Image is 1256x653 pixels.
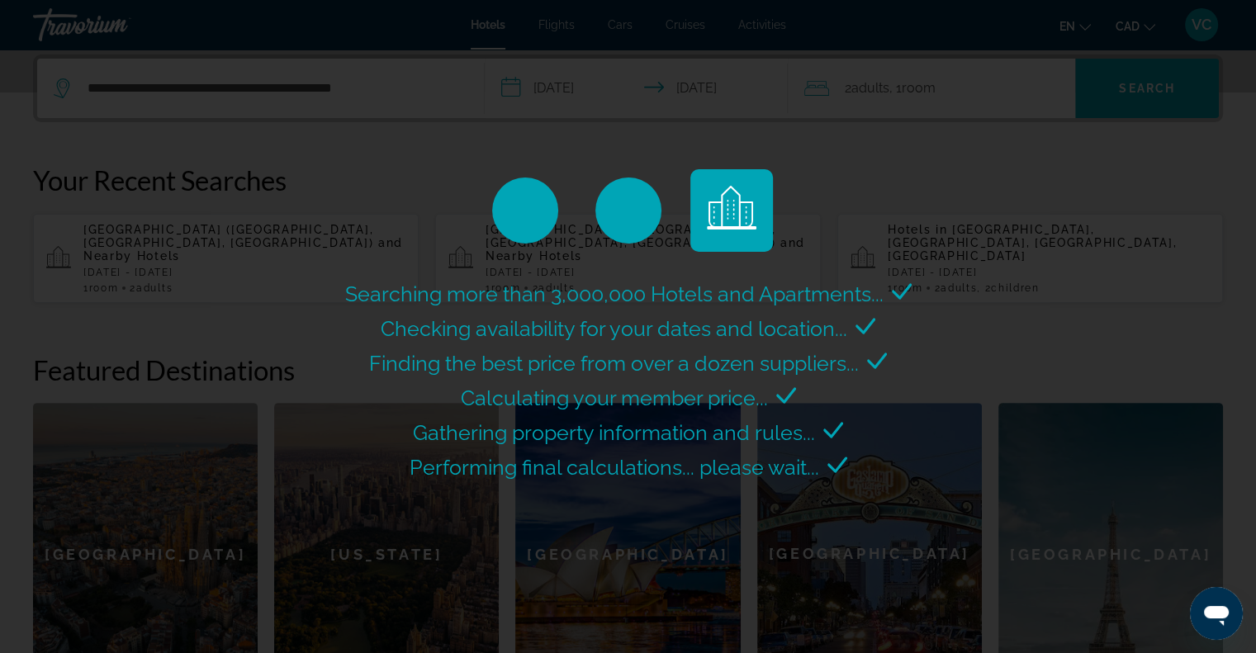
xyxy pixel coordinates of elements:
span: Performing final calculations... please wait... [410,455,819,480]
iframe: Button to launch messaging window [1190,587,1243,640]
span: Calculating your member price... [461,386,768,410]
span: Searching more than 3,000,000 Hotels and Apartments... [345,282,884,306]
span: Checking availability for your dates and location... [381,316,847,341]
span: Finding the best price from over a dozen suppliers... [369,351,859,376]
span: Gathering property information and rules... [413,420,815,445]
